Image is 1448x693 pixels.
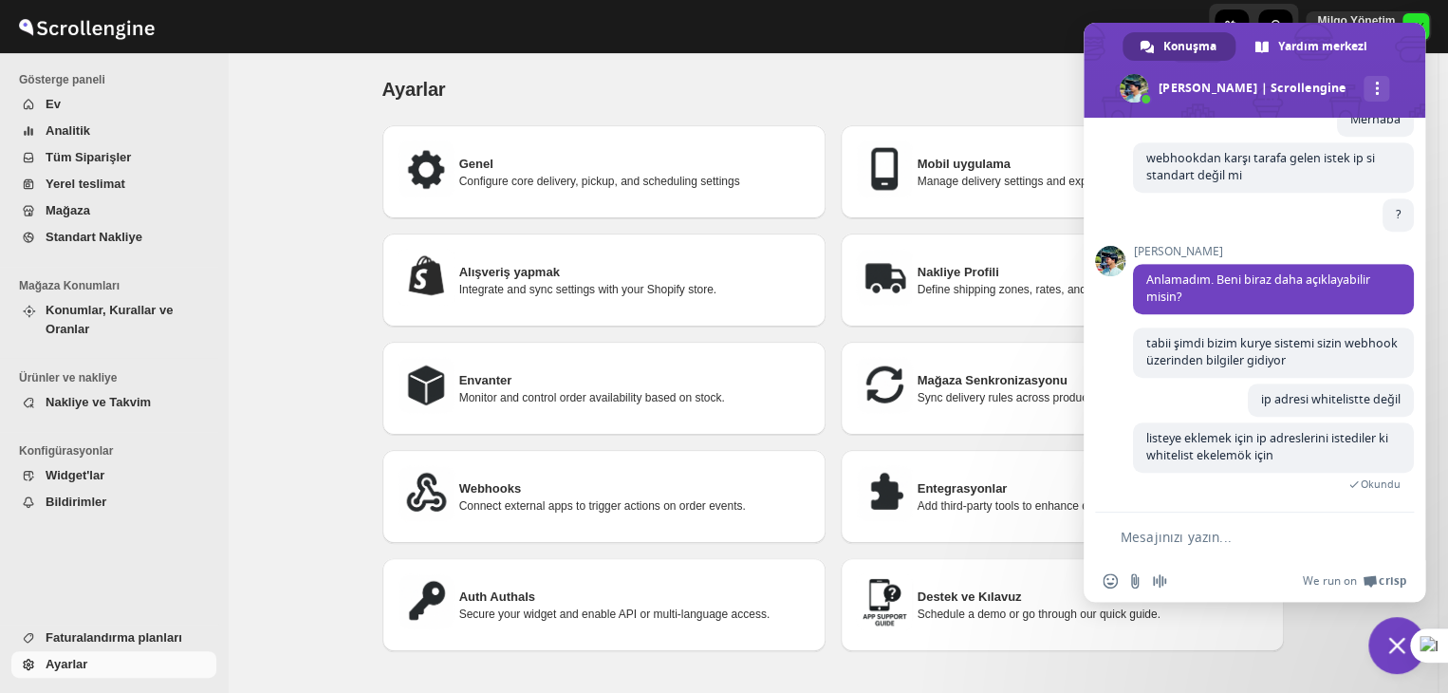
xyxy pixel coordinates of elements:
[856,465,913,522] img: Entegrasyonlar
[459,155,810,174] h3: Genel
[1368,617,1425,674] div: Sohbeti kapat
[19,278,218,293] span: Mağaza Konumları
[11,651,216,678] button: Ayarlar
[1152,573,1167,589] span: Sesli mesaj kaydetme
[1402,13,1429,40] span: Milgo Yönetim
[459,498,810,514] p: Connect external apps to trigger actions on order events.
[11,91,216,118] button: Ev
[46,495,106,509] span: Bildirimler
[11,144,216,171] button: Tüm Siparişler
[46,630,182,645] span: Faturalandırma planları
[46,177,125,191] span: Yerel teslimat
[1317,13,1395,28] p: Milgo Yönetim
[19,443,218,459] span: Konfigürasyonlar
[918,282,1269,297] p: Define shipping zones, rates, and pickup preferences
[918,479,1269,498] h3: Entegrasyonlar
[46,230,142,244] span: Standart Nakliye
[46,657,87,671] span: Ayarlar
[11,389,216,416] button: Nakliye ve Takvim
[459,607,810,622] p: Secure your widget and enable API or multi-language access.
[46,123,90,138] span: Analitik
[856,249,913,306] img: Nakliye Profili
[856,357,913,414] img: Mağaza Senkronizasyonu
[398,140,455,197] img: Genel
[918,390,1269,405] p: Sync delivery rules across products, collections, or locations.
[459,174,810,189] p: Configure core delivery, pickup, and scheduling settings
[459,282,810,297] p: Integrate and sync settings with your Shopify store.
[918,607,1269,622] p: Schedule a demo or go through our quick guide.
[1261,391,1401,407] span: ip adresi whitelistte değil
[1146,150,1375,183] span: webhookdan karşı tarafa gelen istek ip si standart değil mi
[918,371,1269,390] h3: Mağaza Senkronizasyonu
[1278,32,1367,61] span: Yardım merkezi
[459,263,810,282] h3: Alışveriş yapmak
[918,174,1269,189] p: Manage delivery settings and experience for mobile users.
[382,79,446,100] span: Ayarlar
[11,118,216,144] button: Analitik
[856,140,913,197] img: Mobil uygulama
[1361,478,1401,491] span: Okundu
[398,573,455,630] img: Auth Authals
[459,390,810,405] p: Monitor and control order availability based on stock.
[1303,573,1357,589] span: We run on
[1237,32,1386,61] div: Yardım merkezi
[1350,111,1401,127] span: Merhaba
[11,462,216,489] button: Widget'lar
[1396,206,1401,222] span: ?
[459,479,810,498] h3: Webhooks
[1103,573,1118,589] span: Emoji ekle
[1163,32,1216,61] span: Konuşma
[1303,573,1406,589] a: We run onCrisp
[11,489,216,515] button: Bildirimler
[46,468,104,482] span: Widget'lar
[856,573,913,630] img: Destek ve Kılavuz
[918,263,1269,282] h3: Nakliye Profili
[1133,245,1414,258] span: [PERSON_NAME]
[1408,21,1424,32] text: MY
[1364,76,1389,102] div: Daha fazla kanal
[46,203,90,217] span: Mağaza
[11,625,216,651] button: Faturalandırma planları
[398,357,455,414] img: Envanter
[459,588,810,607] h3: Auth Authals
[46,150,131,164] span: Tüm Siparişler
[1123,32,1235,61] div: Konuşma
[46,97,61,111] span: Ev
[1146,272,1370,305] span: Anlamadım. Beni biraz daha açıklayabilir misin?
[1379,573,1406,589] span: Crisp
[15,3,158,50] img: ScrollEngine
[1127,573,1142,589] span: Dosya gönder
[11,297,216,343] button: Konumlar, Kurallar ve Oranlar
[398,249,455,306] img: Alışveriş yapmak
[459,371,810,390] h3: Envanter
[1306,11,1431,42] button: User menu
[918,498,1269,514] p: Add third-party tools to enhance delivery features.
[398,465,455,522] img: Webhooks
[1146,335,1398,368] span: tabii şimdi bizim kurye sistemi sizin webhook üzerinden bilgiler gidiyor
[46,395,151,409] span: Nakliye ve Takvim
[918,155,1269,174] h3: Mobil uygulama
[46,303,173,336] span: Konumlar, Kurallar ve Oranlar
[1146,430,1388,463] span: listeye eklemek için ip adreslerini istediler ki whitelist ekelemök için
[19,72,218,87] span: Gösterge paneli
[918,588,1269,607] h3: Destek ve Kılavuz
[19,370,218,385] span: Ürünler ve nakliye
[1121,529,1364,546] textarea: Mesajınızı yazın...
